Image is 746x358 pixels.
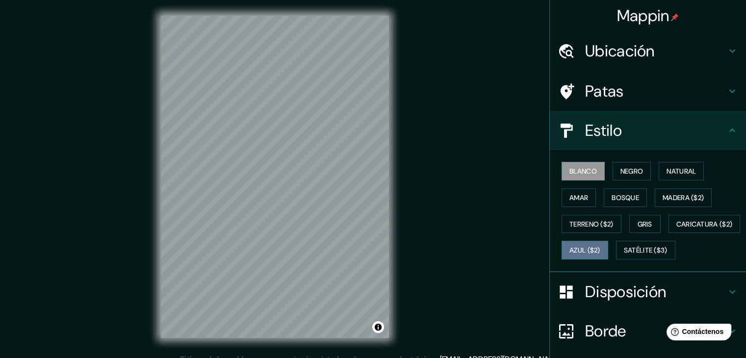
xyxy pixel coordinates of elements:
[562,162,605,180] button: Blanco
[655,188,712,207] button: Madera ($2)
[550,311,746,351] div: Borde
[562,215,621,233] button: Terreno ($2)
[585,321,626,341] font: Borde
[616,241,675,259] button: Satélite ($3)
[667,167,696,176] font: Natural
[550,31,746,71] div: Ubicación
[604,188,647,207] button: Bosque
[669,215,741,233] button: Caricatura ($2)
[585,120,622,141] font: Estilo
[659,162,704,180] button: Natural
[550,111,746,150] div: Estilo
[620,167,643,176] font: Negro
[676,220,733,229] font: Caricatura ($2)
[585,281,666,302] font: Disposición
[629,215,661,233] button: Gris
[624,246,668,255] font: Satélite ($3)
[569,246,600,255] font: Azul ($2)
[562,241,608,259] button: Azul ($2)
[161,16,389,338] canvas: Mapa
[671,13,679,21] img: pin-icon.png
[659,320,735,347] iframe: Lanzador de widgets de ayuda
[562,188,596,207] button: Amar
[585,41,655,61] font: Ubicación
[372,321,384,333] button: Activar o desactivar atribución
[569,193,588,202] font: Amar
[613,162,651,180] button: Negro
[617,5,669,26] font: Mappin
[663,193,704,202] font: Madera ($2)
[585,81,624,102] font: Patas
[550,72,746,111] div: Patas
[638,220,652,229] font: Gris
[569,220,614,229] font: Terreno ($2)
[550,272,746,311] div: Disposición
[569,167,597,176] font: Blanco
[612,193,639,202] font: Bosque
